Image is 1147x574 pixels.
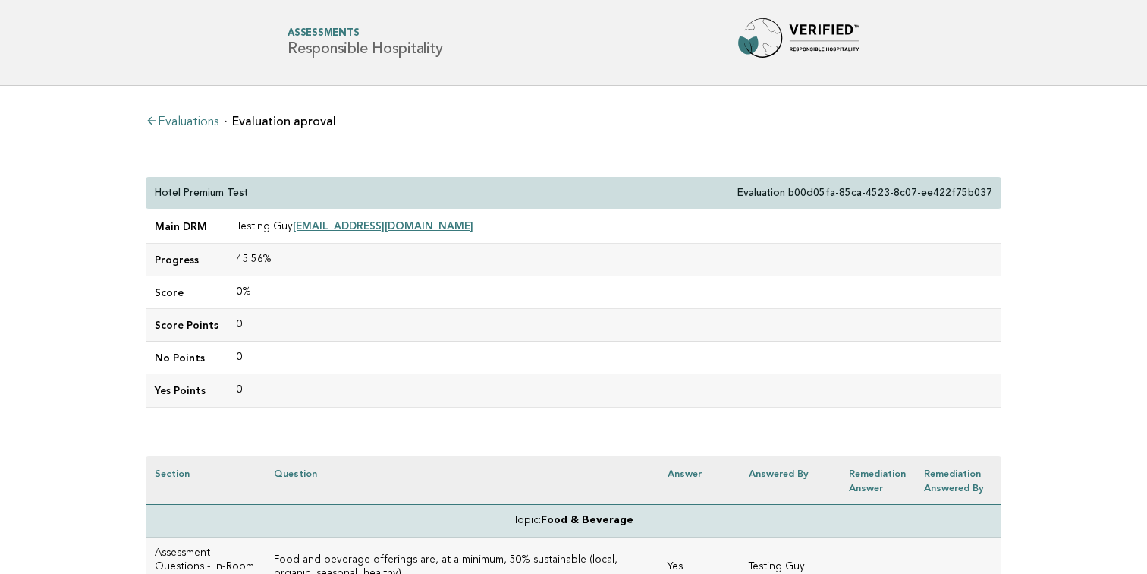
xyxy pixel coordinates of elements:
td: No Points [146,342,228,374]
td: 0 [228,342,1001,374]
th: Remediation Answer [840,456,915,505]
span: Assessments [288,29,442,39]
td: Progress [146,244,228,276]
th: Answer [658,456,740,505]
td: 0 [228,309,1001,342]
td: Testing Guy [228,210,1001,244]
th: Section [146,456,265,505]
td: Score [146,276,228,309]
h1: Responsible Hospitality [288,29,442,57]
td: 0 [228,374,1001,407]
td: Topic: [146,504,1001,537]
td: Score Points [146,309,228,342]
td: Main DRM [146,210,228,244]
th: Question [265,456,658,505]
img: Forbes Travel Guide [738,18,859,67]
td: Yes Points [146,374,228,407]
li: Evaluation aproval [225,115,336,128]
strong: Food & Beverage [541,516,633,525]
th: Remediation Answered by [915,456,1001,505]
a: [EMAIL_ADDRESS][DOMAIN_NAME] [293,219,473,232]
td: 45.56% [228,244,1001,276]
p: Hotel Premium Test [155,186,248,200]
th: Answered by [740,456,840,505]
td: 0% [228,276,1001,309]
a: Evaluations [146,116,218,128]
p: Evaluation b00d05fa-85ca-4523-8c07-ee422f75b037 [737,186,992,200]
